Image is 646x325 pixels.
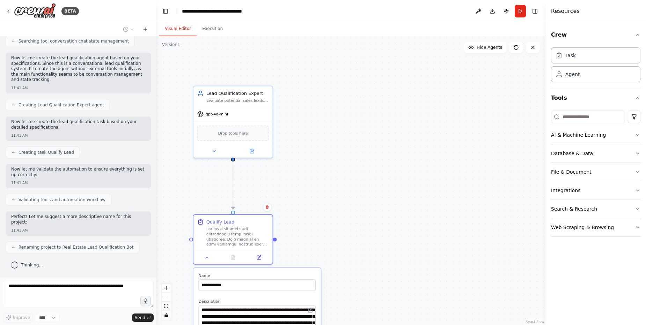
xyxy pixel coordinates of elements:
[551,187,580,194] div: Integrations
[551,88,640,108] button: Tools
[551,25,640,45] button: Crew
[551,163,640,181] button: File & Document
[11,228,145,233] div: 11:41 AM
[162,302,171,311] button: fit view
[19,244,133,250] span: Renaming project to Real Estate Lead Qualification Bot
[135,315,145,320] span: Send
[11,133,145,138] div: 11:41 AM
[199,273,316,278] label: Name
[11,85,145,91] div: 11:41 AM
[477,45,502,50] span: Hide Agents
[551,7,580,15] h4: Resources
[551,200,640,218] button: Search & Research
[120,25,137,33] button: Switch to previous chat
[551,45,640,88] div: Crew
[248,254,270,261] button: Open in side panel
[551,144,640,162] button: Database & Data
[206,112,228,117] span: gpt-4o-mini
[162,311,171,320] button: toggle interactivity
[193,214,273,265] div: Qualify LeadLor ips d sitametc adi elitseddoeiu temp incidi utlaboree. Dolo magn al en admi venia...
[551,131,606,138] div: AI & Machine Learning
[13,315,30,320] span: Improve
[161,6,170,16] button: Hide left sidebar
[162,42,180,47] div: Version 1
[206,98,269,103] div: Evaluate potential sales leads by engaging in conversation to determine their fit, budget, timeli...
[526,320,544,324] a: React Flow attribution
[263,203,272,212] button: Delete node
[230,161,236,209] g: Edge from 6d994049-1dc0-446a-8b82-ec3df6ce09c3 to 06c823c4-49ad-4dc2-8981-2785a4358d59
[193,86,273,158] div: Lead Qualification ExpertEvaluate potential sales leads by engaging in conversation to determine ...
[11,214,145,225] p: Perfect! Let me suggest a more descriptive name for this project:
[61,7,79,15] div: BETA
[206,226,269,247] div: Lor ips d sitametc adi elitseddoeiu temp incidi utlaboree. Dolo magn al en admi veniamqui nostrud...
[19,197,105,203] span: Validating tools and automation workflow
[551,181,640,199] button: Integrations
[551,108,640,242] div: Tools
[551,150,593,157] div: Database & Data
[551,126,640,144] button: AI & Machine Learning
[206,219,234,225] div: Qualify Lead
[307,307,314,314] button: Open in editor
[19,102,104,108] span: Creating Lead Qualification Expert agent
[11,180,145,186] div: 11:41 AM
[206,90,269,96] div: Lead Qualification Expert
[3,313,33,322] button: Improve
[162,284,171,293] button: zoom in
[551,224,614,231] div: Web Scraping & Browsing
[551,168,592,175] div: File & Document
[530,6,540,16] button: Hide right sidebar
[11,55,145,83] p: Now let me create the lead qualification agent based on your specifications. Since this is a conv...
[218,130,248,136] span: Drop tools here
[197,22,228,36] button: Execution
[182,8,259,15] nav: breadcrumb
[565,71,580,78] div: Agent
[14,3,56,19] img: Logo
[21,262,43,268] span: Thinking...
[551,218,640,236] button: Web Scraping & Browsing
[565,52,576,59] div: Task
[159,22,197,36] button: Visual Editor
[162,284,171,320] div: React Flow controls
[140,296,151,306] button: Click to speak your automation idea
[11,167,145,177] p: Now let me validate the automation to ensure everything is set up correctly:
[19,38,129,44] span: Searching tool conversation chat state management
[234,147,270,155] button: Open in side panel
[11,119,145,130] p: Now let me create the lead qualification task based on your detailed specifications:
[464,42,506,53] button: Hide Agents
[19,150,74,155] span: Creating task Qualify Lead
[132,313,154,322] button: Send
[162,293,171,302] button: zoom out
[140,25,151,33] button: Start a new chat
[551,205,597,212] div: Search & Research
[199,298,316,304] label: Description
[219,254,247,261] button: No output available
